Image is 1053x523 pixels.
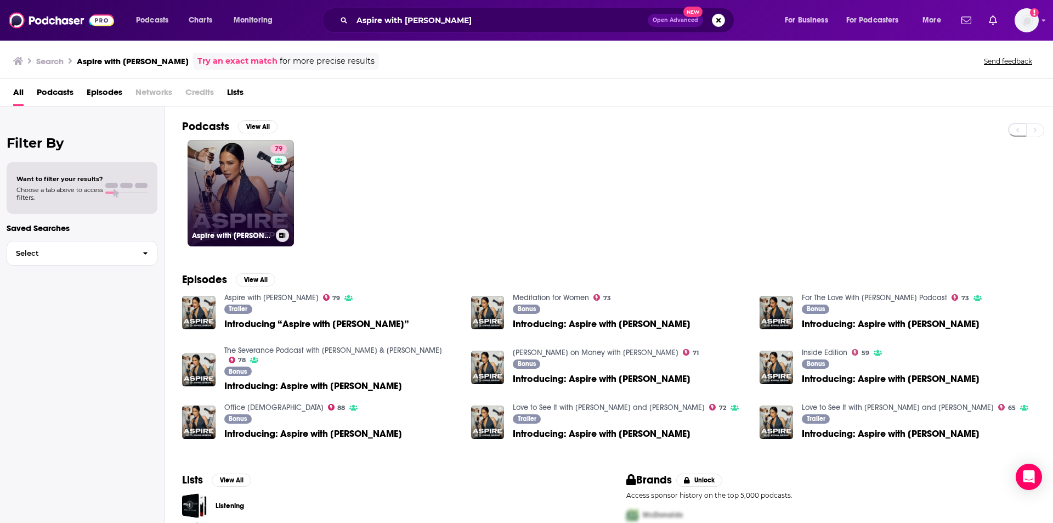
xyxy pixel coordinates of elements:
[192,231,271,240] h3: Aspire with [PERSON_NAME]
[998,404,1016,410] a: 65
[802,403,994,412] a: Love to See It with Emma and Claire
[643,510,683,520] span: McDonalds
[182,473,251,487] a: ListsView All
[513,403,705,412] a: Love to See It with Emma and Claire
[593,294,611,301] a: 73
[16,186,103,201] span: Choose a tab above to access filters.
[7,223,157,233] p: Saved Searches
[915,12,955,29] button: open menu
[182,473,203,487] h2: Lists
[224,403,324,412] a: Office Ladies
[1015,8,1039,32] img: User Profile
[7,250,134,257] span: Select
[182,273,275,286] a: EpisodesView All
[802,348,847,357] a: Inside Edition
[226,12,287,29] button: open menu
[807,306,825,312] span: Bonus
[182,493,207,518] a: Listening
[238,358,246,363] span: 78
[760,296,793,329] img: Introducing: Aspire with Emma Grede
[683,349,699,356] a: 71
[224,319,409,329] a: Introducing “Aspire with Emma Grede”
[182,120,278,133] a: PodcastsView All
[984,11,1001,30] a: Show notifications dropdown
[224,381,402,391] span: Introducing: Aspire with [PERSON_NAME]
[626,491,1035,499] p: Access sponsor history on the top 5,000 podcasts.
[862,351,869,356] span: 59
[1015,8,1039,32] button: Show profile menu
[802,293,947,302] a: For The Love With Jen Hatmaker Podcast
[352,12,648,29] input: Search podcasts, credits, & more...
[693,351,699,356] span: 71
[189,13,212,28] span: Charts
[136,13,168,28] span: Podcasts
[280,55,375,68] span: for more precise results
[760,406,793,439] img: Introducing: Aspire with Emma Grede
[513,293,589,302] a: Meditation for Women
[683,7,703,17] span: New
[216,500,244,512] a: Listening
[229,357,246,363] a: 78
[802,429,980,438] span: Introducing: Aspire with [PERSON_NAME]
[802,319,980,329] a: Introducing: Aspire with Emma Grede
[676,474,723,487] button: Unlock
[234,13,273,28] span: Monitoring
[709,404,726,410] a: 72
[37,83,73,106] a: Podcasts
[229,415,247,422] span: Bonus
[128,12,183,29] button: open menu
[185,83,214,106] span: Credits
[981,57,1035,66] button: Send feedback
[224,319,409,329] span: Introducing “Aspire with [PERSON_NAME]”
[922,13,941,28] span: More
[846,13,899,28] span: For Podcasters
[135,83,172,106] span: Networks
[332,8,745,33] div: Search podcasts, credits, & more...
[961,296,969,301] span: 73
[229,306,247,312] span: Trailer
[9,10,114,31] img: Podchaser - Follow, Share and Rate Podcasts
[1015,8,1039,32] span: Logged in as mmullin
[471,296,505,329] a: Introducing: Aspire with Emma Grede
[653,18,698,23] span: Open Advanced
[760,351,793,384] a: Introducing: Aspire with Emma Grede
[513,429,690,438] a: Introducing: Aspire with Emma Grede
[7,241,157,266] button: Select
[513,319,690,329] a: Introducing: Aspire with Emma Grede
[471,406,505,439] img: Introducing: Aspire with Emma Grede
[7,135,157,151] h2: Filter By
[719,406,726,410] span: 72
[13,83,24,106] a: All
[518,361,536,367] span: Bonus
[182,353,216,387] img: Introducing: Aspire with Emma Grede
[518,306,536,312] span: Bonus
[270,144,287,153] a: 79
[275,144,282,155] span: 79
[513,374,690,384] a: Introducing: Aspire with Emma Grede
[182,406,216,439] img: Introducing: Aspire with Emma Grede
[785,13,828,28] span: For Business
[603,296,611,301] span: 73
[224,346,442,355] a: The Severance Podcast with Ben Stiller & Adam Scott
[802,429,980,438] a: Introducing: Aspire with Emma Grede
[626,473,672,487] h2: Brands
[224,429,402,438] a: Introducing: Aspire with Emma Grede
[238,120,278,133] button: View All
[36,56,64,66] h3: Search
[87,83,122,106] a: Episodes
[236,273,275,286] button: View All
[513,348,678,357] a: Jill on Money with Jill Schlesinger
[518,415,536,422] span: Trailer
[471,351,505,384] img: Introducing: Aspire with Emma Grede
[648,14,703,27] button: Open AdvancedNew
[182,296,216,329] a: Introducing “Aspire with Emma Grede”
[1030,8,1039,17] svg: Add a profile image
[513,374,690,384] span: Introducing: Aspire with [PERSON_NAME]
